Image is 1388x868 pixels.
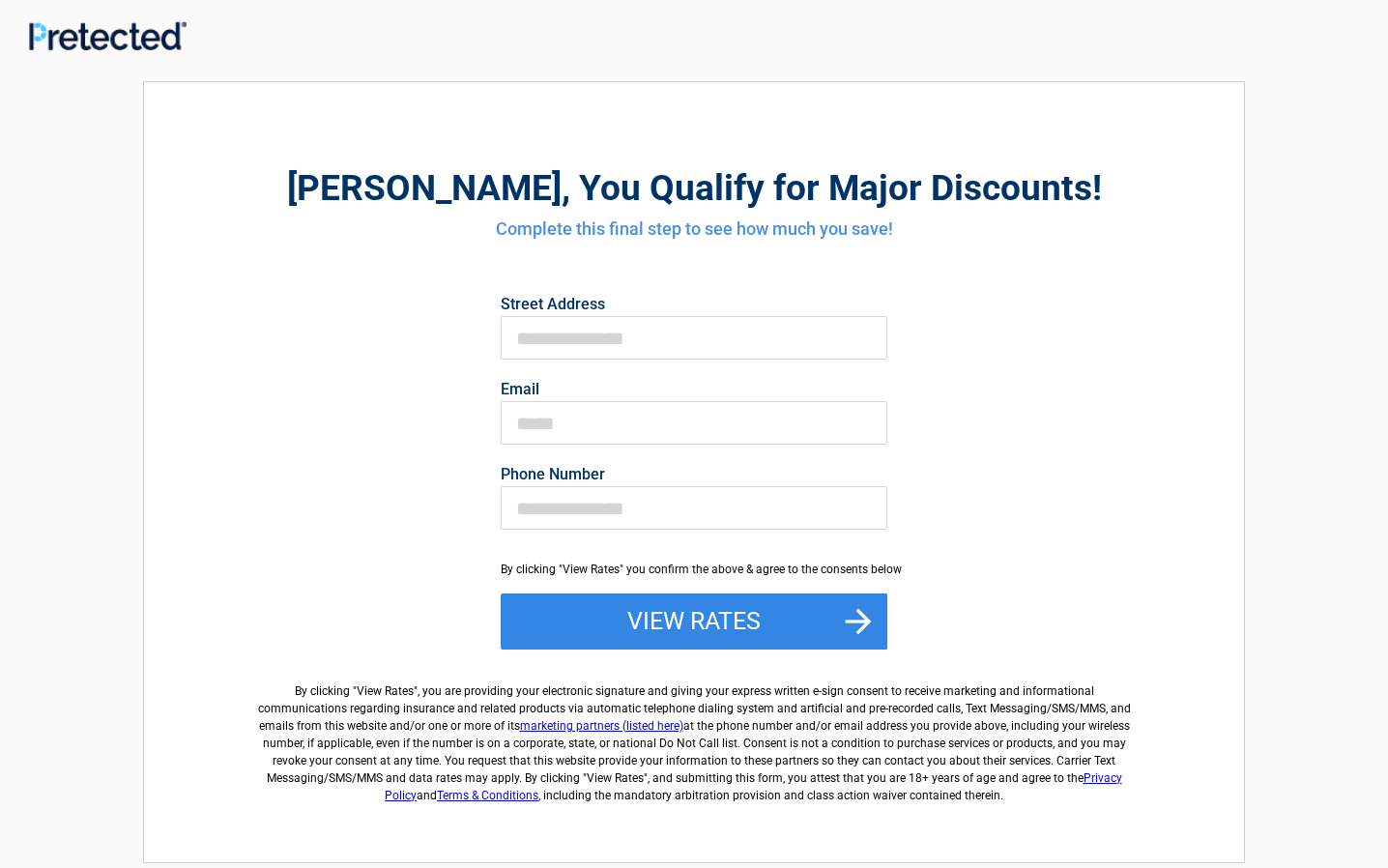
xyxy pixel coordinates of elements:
img: Main Logo [29,21,187,50]
span: [PERSON_NAME] [287,167,562,209]
a: marketing partners (listed here) [520,719,683,733]
span: View Rates [357,684,414,698]
a: Terms & Conditions [437,789,538,802]
h4: Complete this final step to see how much you save! [250,217,1138,242]
div: By clicking "View Rates" you confirm the above & agree to the consents below [501,561,887,578]
h2: , You Qualify for Major Discounts! [250,164,1138,212]
label: Phone Number [501,467,887,482]
label: Street Address [501,297,887,312]
label: By clicking " ", you are providing your electronic signature and giving your express written e-si... [250,667,1138,804]
button: View Rates [501,593,887,650]
label: Email [501,382,887,397]
a: Privacy Policy [385,771,1122,802]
